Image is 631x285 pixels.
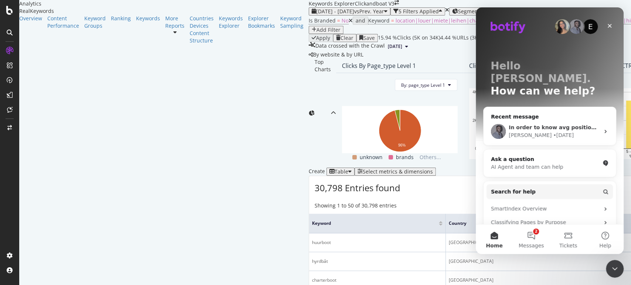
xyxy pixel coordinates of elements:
[401,82,445,88] span: By: page_type Level 1
[342,62,416,69] div: Clicks By page_type Level 1
[15,148,124,156] div: Ask a question
[309,7,390,16] button: [DATE] - [DATE]vsPrev. Year
[84,236,102,241] span: Tickets
[37,217,74,247] button: Messages
[316,8,354,15] span: [DATE] - [DATE]
[363,35,375,41] div: Save
[363,169,433,175] div: Select metrics & dimensions
[360,153,383,162] span: unknown
[315,42,385,51] div: Data crossed with the Crawl
[43,236,68,241] span: Messages
[440,34,498,42] div: 4.44 % URLs ( 3K on 78K )
[469,88,584,159] svg: A chart.
[248,15,275,30] a: Explorer Bookmarks
[390,7,445,16] button: 5 Filters Applied
[385,42,411,51] button: [DATE]
[353,17,368,25] button: and
[309,17,336,24] span: Is Branded
[10,236,27,241] span: Home
[136,15,160,22] a: Keywords
[445,7,449,13] div: times
[469,62,541,69] div: Clicks By Average Position
[312,277,442,284] div: charterboot
[190,30,214,37] a: Content
[396,153,414,162] span: brands
[326,168,354,176] button: Table
[11,195,137,208] div: SmartIndex Overview
[19,15,42,22] a: Overview
[337,17,340,24] span: =
[190,37,214,44] a: Structure
[398,143,406,147] text: 96%
[47,15,79,30] a: Content Performance
[165,15,184,30] a: More Reports
[309,26,343,34] button: Add Filter
[74,217,111,247] button: Tickets
[190,15,214,22] a: Countries
[315,58,331,168] div: Top Charts
[19,7,309,15] div: RealKeywords
[342,17,349,24] span: No
[309,168,354,176] div: Create
[15,156,124,164] div: AI Agent and team can help
[333,34,356,42] button: Clear
[84,15,106,30] a: Keyword Groups
[475,147,477,151] text: 0
[312,258,442,265] div: hyrdbåt
[11,177,137,192] button: Search for help
[15,181,60,188] span: Search for help
[395,79,457,91] button: By: page_type Level 1
[606,260,624,278] iframe: Intercom live chat
[309,51,363,58] div: legacy label
[316,27,340,33] div: Add Filter
[7,142,140,170] div: Ask a questionAI Agent and team can help
[354,168,436,176] button: Select metrics & dimensions
[315,182,400,194] span: 30,798 Entries found
[11,208,137,222] div: Classifying Pages by Purpose
[315,202,397,210] div: Showing 1 to 50 of 30,798 entries
[312,220,428,227] span: Keyword
[342,106,457,153] svg: A chart.
[127,12,140,25] div: Close
[449,7,485,16] button: Segments
[111,15,131,22] a: Ranking
[15,198,124,205] div: SmartIndex Overview
[378,34,440,42] div: 15.94 % Clicks ( 5K on 34K )
[77,124,98,132] div: • [DATE]
[15,211,124,219] div: Classifying Pages by Purpose
[356,34,378,42] button: Save
[354,8,384,15] span: vs Prev. Year
[340,35,353,41] div: Clear
[417,153,444,162] span: Others...
[313,51,363,58] span: By website & by URL
[476,7,624,254] iframe: Intercom live chat
[33,124,76,132] div: [PERSON_NAME]
[472,119,477,123] text: 2K
[280,15,303,30] a: Keyword Sampling
[190,22,214,30] a: Devices
[472,90,477,94] text: 4K
[316,35,330,41] div: Apply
